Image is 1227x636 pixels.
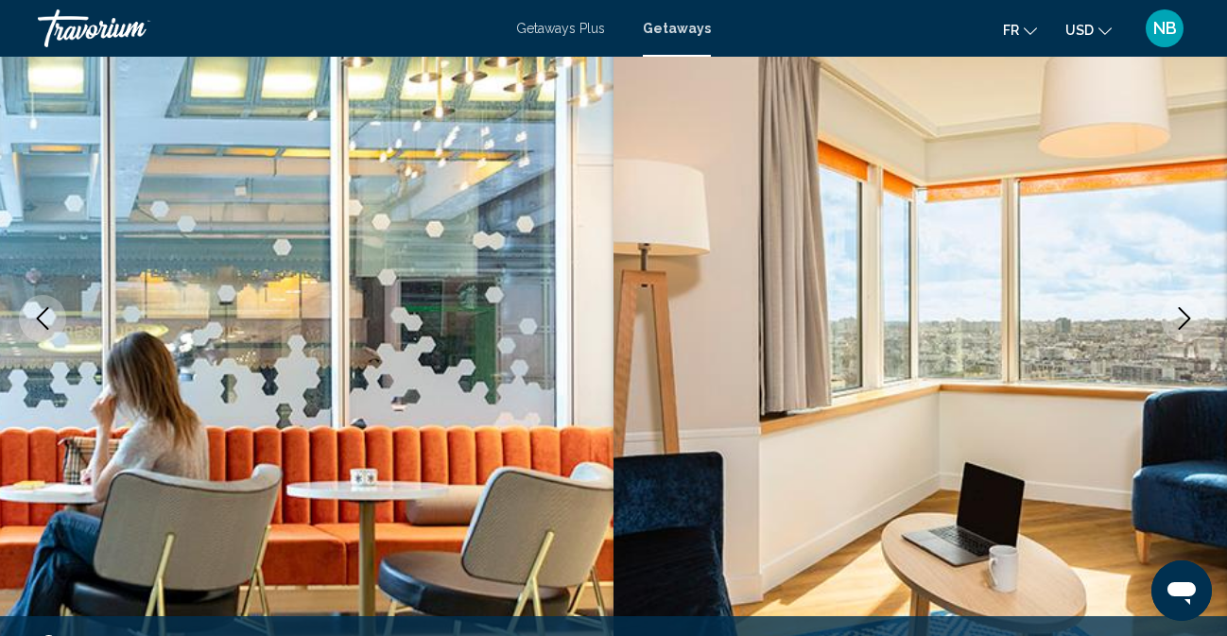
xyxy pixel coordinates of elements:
[1003,23,1019,38] span: fr
[38,9,497,47] a: Travorium
[1151,560,1212,621] iframe: Bouton de lancement de la fenêtre de messagerie
[1003,16,1037,43] button: Change language
[516,21,605,36] a: Getaways Plus
[1161,295,1208,342] button: Next image
[643,21,711,36] a: Getaways
[1065,23,1094,38] span: USD
[1140,9,1189,48] button: User Menu
[19,295,66,342] button: Previous image
[1065,16,1112,43] button: Change currency
[1153,19,1177,38] span: NB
